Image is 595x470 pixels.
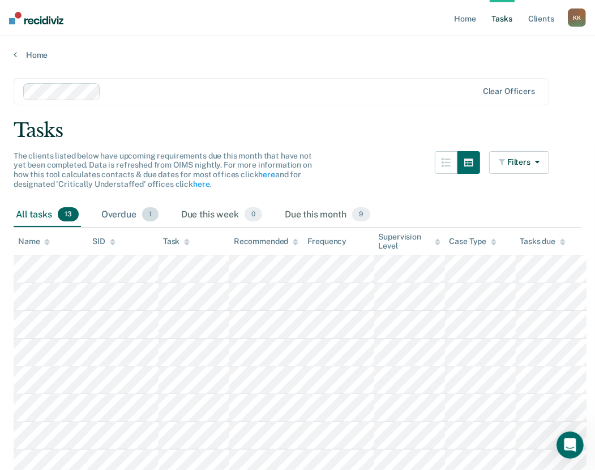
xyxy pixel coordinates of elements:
div: Case Type [450,237,497,246]
span: The clients listed below have upcoming requirements due this month that have not yet been complet... [14,151,312,189]
div: All tasks13 [14,203,81,228]
span: 0 [245,207,262,222]
div: Clear officers [483,87,535,96]
span: 13 [58,207,79,222]
div: Due this week0 [179,203,264,228]
div: Tasks [14,119,581,142]
div: Supervision Level [379,232,440,251]
div: Tasks due [520,237,566,246]
span: 1 [142,207,159,222]
iframe: Intercom live chat [557,431,584,459]
div: SID [92,237,115,246]
a: here [193,180,209,189]
img: Recidiviz [9,12,63,24]
div: Task [163,237,190,246]
div: Due this month9 [282,203,373,228]
a: Home [14,50,581,60]
button: KK [568,8,586,27]
div: K K [568,8,586,27]
button: Filters [489,151,549,174]
div: Recommended [234,237,298,246]
span: 9 [352,207,370,222]
div: Name [18,237,50,246]
div: Overdue1 [99,203,161,228]
a: here [258,170,275,179]
div: Frequency [308,237,347,246]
